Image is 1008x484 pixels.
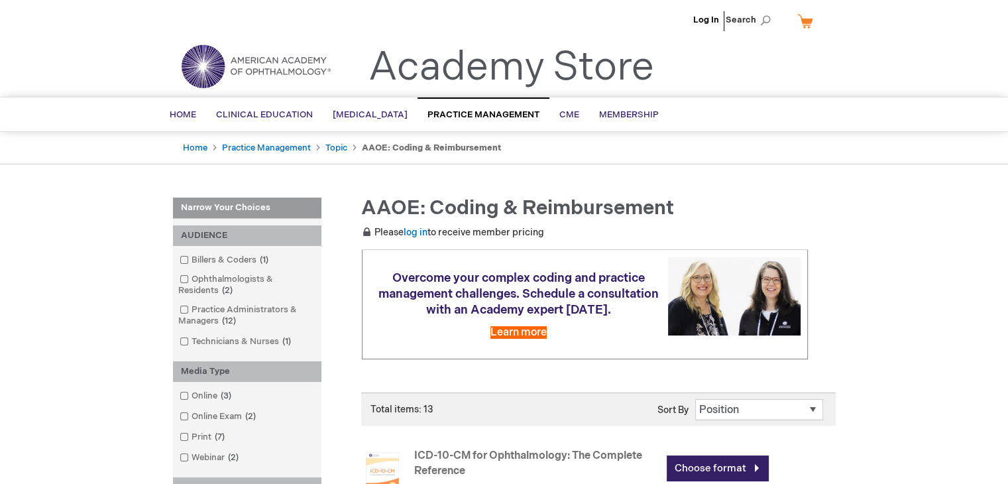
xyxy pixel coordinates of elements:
[173,198,321,219] strong: Narrow Your Choices
[599,109,659,120] span: Membership
[176,431,230,444] a: Print7
[217,391,235,401] span: 3
[176,452,244,464] a: Webinar2
[176,335,296,348] a: Technicians & Nurses1
[726,7,776,33] span: Search
[211,432,228,442] span: 7
[657,404,689,416] label: Sort By
[183,143,207,153] a: Home
[333,109,408,120] span: [MEDICAL_DATA]
[256,255,272,265] span: 1
[176,390,237,402] a: Online3
[668,257,801,335] img: Schedule a consultation with an Academy expert today
[378,271,659,317] span: Overcome your complex coding and practice management challenges. Schedule a consultation with an ...
[173,225,321,246] div: AUDIENCE
[559,109,579,120] span: CME
[170,109,196,120] span: Home
[325,143,347,153] a: Topic
[404,227,427,238] a: log in
[427,109,539,120] span: Practice Management
[176,304,318,328] a: Practice Administrators & Managers12
[176,273,318,297] a: Ophthalmologists & Residents2
[370,404,433,415] span: Total items: 13
[361,227,544,238] span: Please to receive member pricing
[362,143,501,153] strong: AAOE: Coding & Reimbursement
[693,15,719,25] a: Log In
[222,143,311,153] a: Practice Management
[414,450,642,477] a: ICD-10-CM for Ophthalmology: The Complete Reference
[173,361,321,382] div: Media Type
[176,254,274,267] a: Billers & Coders1
[219,285,236,296] span: 2
[219,316,239,326] span: 12
[361,196,674,220] span: AAOE: Coding & Reimbursement
[490,326,547,339] a: Learn more
[667,455,769,481] a: Choose format
[368,44,654,91] a: Academy Store
[216,109,313,120] span: Clinical Education
[176,410,261,423] a: Online Exam2
[225,452,242,463] span: 2
[242,411,259,422] span: 2
[279,336,294,347] span: 1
